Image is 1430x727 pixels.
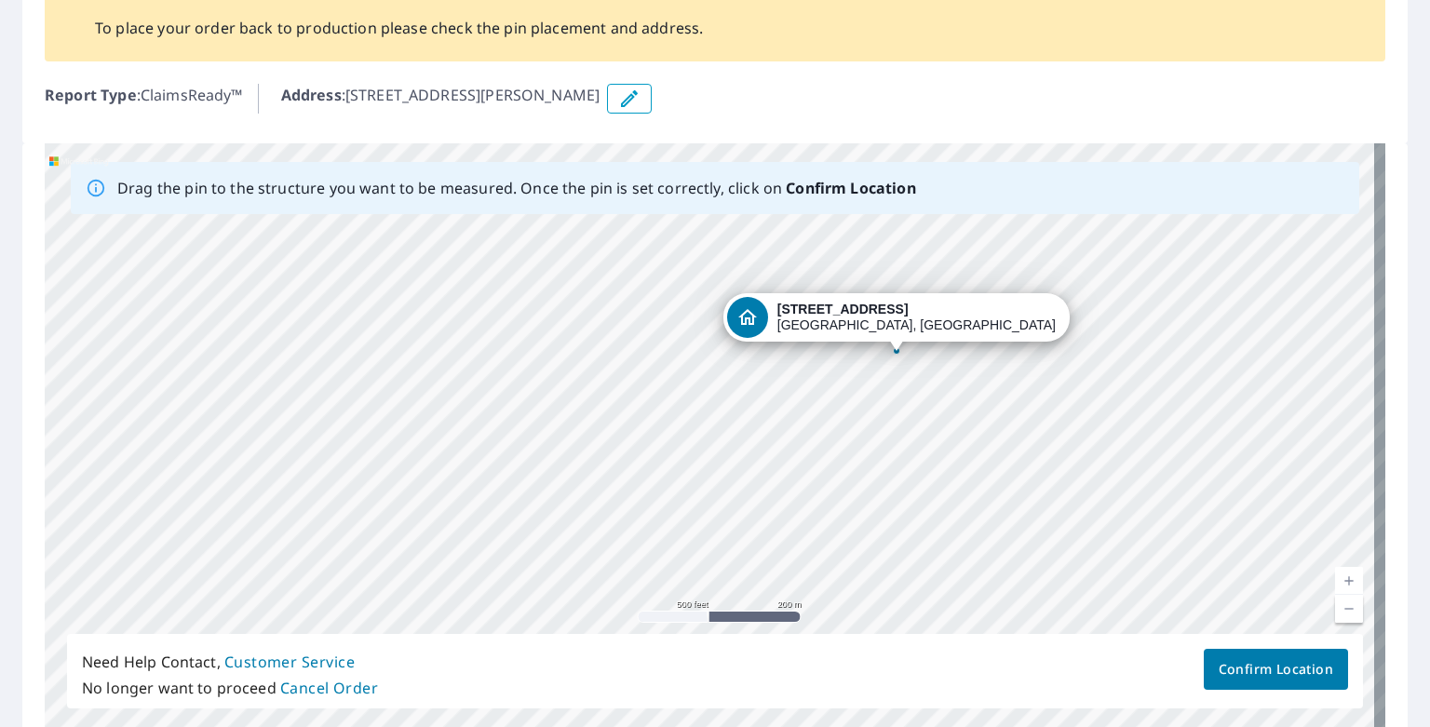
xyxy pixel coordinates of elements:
[45,84,243,114] p: : ClaimsReady™
[45,85,137,105] b: Report Type
[281,84,600,114] p: : [STREET_ADDRESS][PERSON_NAME]
[1219,658,1333,681] span: Confirm Location
[1335,595,1363,623] a: Current Level 16, Zoom Out
[1204,649,1348,690] button: Confirm Location
[786,178,915,198] b: Confirm Location
[280,675,379,701] button: Cancel Order
[1335,567,1363,595] a: Current Level 16, Zoom In
[723,293,1070,351] div: Dropped pin, building 1, Residential property, 1914 Highway 14 N Groesbeck, TX 76642
[777,302,1057,333] div: [GEOGRAPHIC_DATA], [GEOGRAPHIC_DATA] 76642
[117,177,916,199] p: Drag the pin to the structure you want to be measured. Once the pin is set correctly, click on
[224,649,355,675] button: Customer Service
[95,17,703,39] p: To place your order back to production please check the pin placement and address.
[281,85,342,105] b: Address
[777,302,909,316] strong: [STREET_ADDRESS]
[82,675,378,701] p: No longer want to proceed
[82,649,378,675] p: Need Help Contact,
